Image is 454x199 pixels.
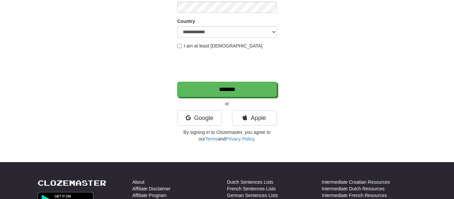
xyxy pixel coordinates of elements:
[132,192,167,199] a: Affiliate Program
[322,185,385,192] a: Intermediate Dutch Resources
[177,110,222,126] a: Google
[322,179,390,185] a: Intermediate Croatian Resources
[322,192,387,199] a: Intermediate French Resources
[177,44,181,48] input: I am at least [DEMOGRAPHIC_DATA]
[177,43,263,49] label: I am at least [DEMOGRAPHIC_DATA]
[177,18,195,25] label: Country
[38,179,106,187] a: Clozemaster
[227,192,278,199] a: German Sentences Lists
[226,136,254,142] a: Privacy Policy
[132,179,145,185] a: About
[232,110,277,126] a: Apple
[177,129,277,142] p: By signing in to Clozemaster, you agree to our and .
[132,185,170,192] a: Affiliate Disclaimer
[227,179,273,185] a: Dutch Sentences Lists
[177,52,278,78] iframe: reCAPTCHA
[177,100,277,107] p: or
[227,185,276,192] a: French Sentences Lists
[205,136,218,142] a: Terms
